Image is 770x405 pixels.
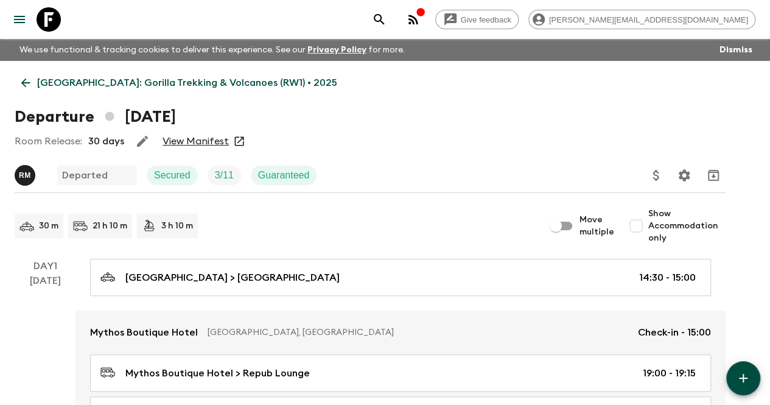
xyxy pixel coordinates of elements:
p: Room Release: [15,134,82,149]
p: Day 1 [15,259,75,273]
span: [PERSON_NAME][EMAIL_ADDRESS][DOMAIN_NAME] [542,15,755,24]
p: Mythos Boutique Hotel [90,325,198,340]
button: menu [7,7,32,32]
p: 3 h 10 m [161,220,193,232]
p: [GEOGRAPHIC_DATA]: Gorilla Trekking & Volcanoes (RW1) • 2025 [37,76,337,90]
p: Guaranteed [258,168,310,183]
div: Trip Fill [208,166,241,185]
a: View Manifest [163,135,229,147]
span: Show Accommodation only [648,208,726,244]
button: search adventures [367,7,391,32]
p: Mythos Boutique Hotel > Repub Lounge [125,366,310,381]
span: Give feedback [454,15,518,24]
p: Secured [154,168,191,183]
button: Update Price, Early Bird Discount and Costs [644,163,668,188]
button: Archive (Completed, Cancelled or Unsynced Departures only) [701,163,726,188]
button: Settings [672,163,696,188]
p: 19:00 - 19:15 [643,366,696,381]
p: Departed [62,168,108,183]
p: [GEOGRAPHIC_DATA] > [GEOGRAPHIC_DATA] [125,270,340,285]
p: We use functional & tracking cookies to deliver this experience. See our for more. [15,39,410,61]
span: Move multiple [579,214,614,238]
p: 30 m [39,220,58,232]
p: 30 days [88,134,124,149]
a: [GEOGRAPHIC_DATA] > [GEOGRAPHIC_DATA]14:30 - 15:00 [90,259,711,296]
button: Dismiss [716,41,755,58]
a: Mythos Boutique Hotel > Repub Lounge19:00 - 19:15 [90,354,711,392]
a: Mythos Boutique Hotel[GEOGRAPHIC_DATA], [GEOGRAPHIC_DATA]Check-in - 15:00 [75,311,726,354]
p: 21 h 10 m [93,220,127,232]
p: Check-in - 15:00 [638,325,711,340]
h1: Departure [DATE] [15,105,176,129]
div: Secured [147,166,198,185]
a: [GEOGRAPHIC_DATA]: Gorilla Trekking & Volcanoes (RW1) • 2025 [15,71,344,95]
p: 3 / 11 [215,168,234,183]
a: Give feedback [435,10,519,29]
a: Privacy Policy [307,46,366,54]
p: [GEOGRAPHIC_DATA], [GEOGRAPHIC_DATA] [208,326,628,339]
p: 14:30 - 15:00 [639,270,696,285]
span: Renson Mburu [15,169,38,178]
div: [PERSON_NAME][EMAIL_ADDRESS][DOMAIN_NAME] [528,10,755,29]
